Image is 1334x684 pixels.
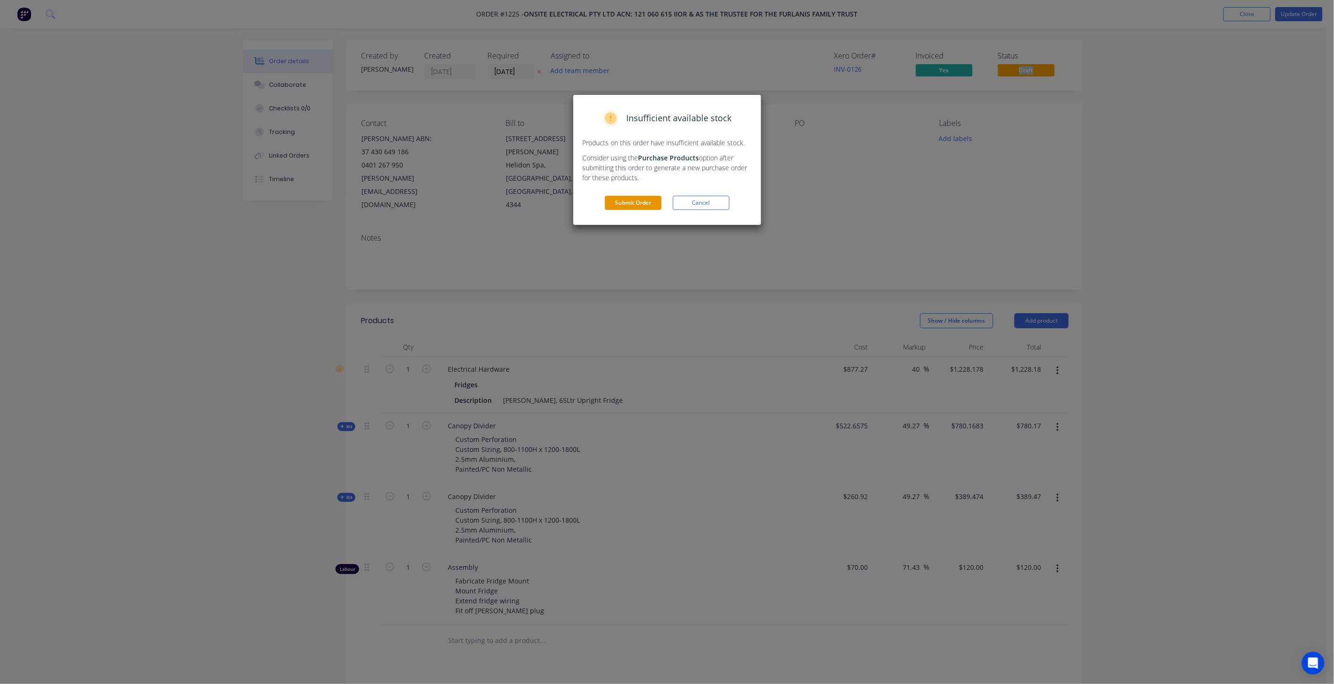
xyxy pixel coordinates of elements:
[605,196,662,210] button: Submit Order
[638,153,699,162] strong: Purchase Products
[583,153,752,183] p: Consider using the option after submitting this order to generate a new purchase order for these ...
[1302,652,1325,675] div: Open Intercom Messenger
[583,138,752,148] p: Products on this order have insufficient available stock.
[673,196,730,210] button: Cancel
[627,112,732,125] span: Insufficient available stock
